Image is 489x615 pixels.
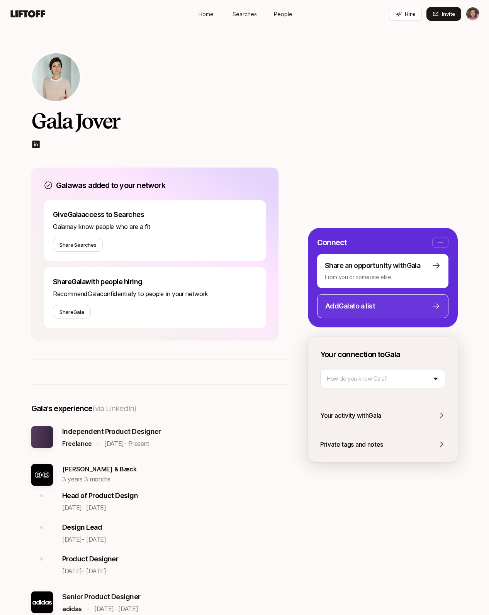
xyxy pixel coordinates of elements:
[325,273,441,282] p: From you or someone else
[92,404,136,413] span: (via LinkedIn)
[53,238,103,252] button: Share Searches
[62,503,106,513] p: [DATE] - [DATE]
[233,10,257,18] span: Searches
[317,254,448,288] button: Share an opportunity withGalaFrom you or someone else
[31,464,53,486] img: Bakken & Bæck logo
[62,464,137,474] p: [PERSON_NAME] & Bæck
[466,7,479,20] img: Glenn Garriock
[466,7,480,21] button: Glenn Garriock
[389,7,422,21] button: Hire
[442,10,455,18] span: Invite
[62,534,106,544] p: [DATE] - [DATE]
[32,53,80,101] img: Gala Jover
[31,591,53,613] img: adidas logo
[53,305,91,319] button: ShareGala
[62,604,82,614] p: adidas
[199,10,214,18] span: Home
[274,10,292,18] span: People
[320,410,381,420] p: Your activity with Gala
[31,108,278,134] h2: Gala Jover
[53,289,257,299] p: Recommend Gala confidentially to people in your network
[94,604,138,614] p: [DATE] - [DATE]
[405,10,415,18] span: Hire
[62,566,106,576] p: [DATE] - [DATE]
[53,209,257,220] p: Give Gala access to Searches
[62,591,141,602] p: Senior Product Designer
[104,439,149,449] p: [DATE] - Present
[53,222,257,232] p: Gala may know people who are a fit
[317,294,448,318] button: AddGalato a list
[56,180,165,191] p: Gala was added to your network
[225,7,264,21] a: Searches
[264,7,302,21] a: People
[62,554,289,564] p: Product Designer
[53,276,257,287] p: Share Gala with people hiring
[187,7,225,21] a: Home
[62,522,289,533] p: Design Lead
[317,237,346,248] p: Connect
[320,439,383,449] p: Private tags and notes
[62,426,161,437] p: Independent Product Designer
[31,140,41,149] img: linkedin-logo
[325,260,420,271] p: Share an opportunity with Gala
[97,440,100,447] p: •
[62,490,289,501] p: Head of Product Design
[325,301,375,312] p: Add Gala to a list
[426,7,461,21] button: Invite
[62,474,137,484] p: 3 years 3 months
[87,605,90,613] p: •
[62,439,92,449] p: Freelance
[320,349,400,360] p: Your connection to Gala
[31,403,136,414] p: Gala 's experience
